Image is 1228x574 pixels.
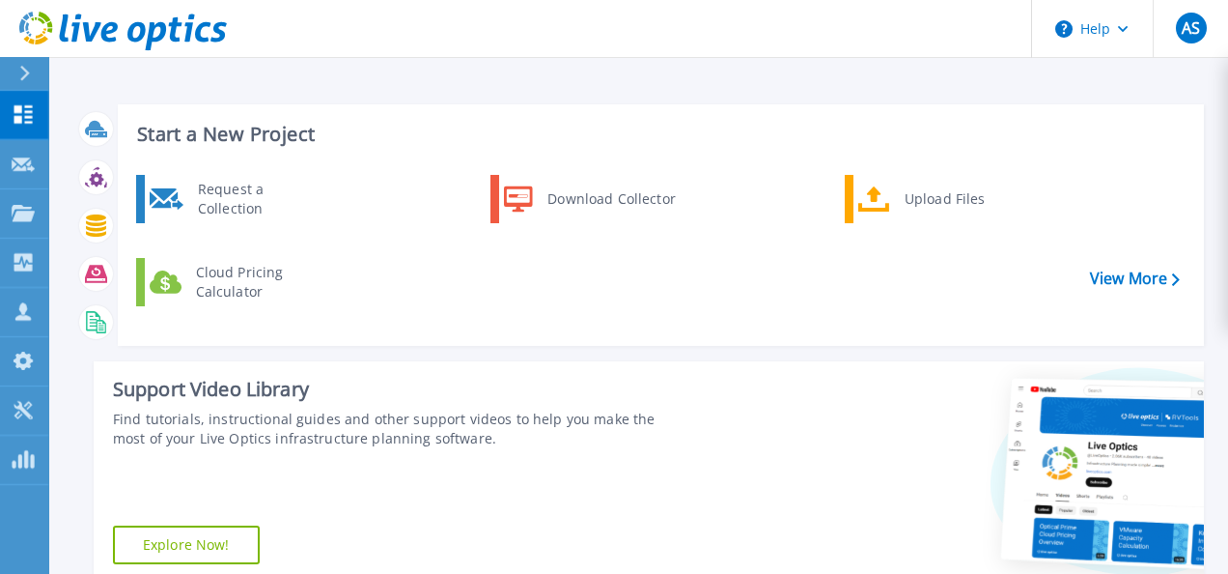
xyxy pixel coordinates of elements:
a: Upload Files [845,175,1043,223]
a: View More [1090,270,1180,288]
a: Cloud Pricing Calculator [136,258,334,306]
a: Download Collector [490,175,688,223]
div: Download Collector [538,180,684,218]
span: AS [1182,20,1200,36]
div: Cloud Pricing Calculator [186,263,329,301]
a: Explore Now! [113,526,260,564]
div: Find tutorials, instructional guides and other support videos to help you make the most of your L... [113,410,690,448]
div: Request a Collection [188,180,329,218]
div: Upload Files [895,180,1038,218]
div: Support Video Library [113,377,690,402]
h3: Start a New Project [137,124,1179,145]
a: Request a Collection [136,175,334,223]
